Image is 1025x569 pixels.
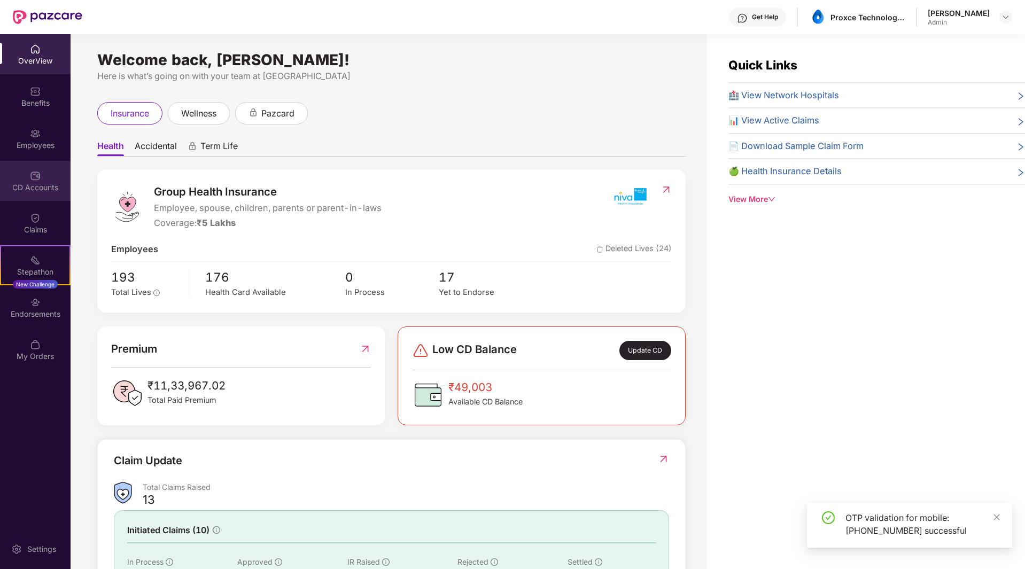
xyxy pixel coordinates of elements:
[154,216,382,230] div: Coverage:
[347,557,380,566] span: IR Raised
[275,558,282,566] span: info-circle
[30,255,41,266] img: svg+xml;base64,PHN2ZyB4bWxucz0iaHR0cDovL3d3dy53My5vcmcvMjAwMC9zdmciIHdpZHRoPSIyMSIgaGVpZ2h0PSIyMC...
[261,107,294,120] span: pazcard
[432,341,517,360] span: Low CD Balance
[1016,167,1025,178] span: right
[596,243,672,256] span: Deleted Lives (24)
[596,246,603,253] img: deleteIcon
[928,8,990,18] div: [PERSON_NAME]
[658,454,669,464] img: RedirectIcon
[114,482,132,504] img: ClaimsSummaryIcon
[154,201,382,215] span: Employee, spouse, children, parents or parent-in-laws
[1016,142,1025,153] span: right
[181,107,216,120] span: wellness
[810,10,826,25] img: asset%201.png
[111,268,181,287] span: 193
[111,340,157,357] span: Premium
[30,128,41,139] img: svg+xml;base64,PHN2ZyBpZD0iRW1wbG95ZWVzIiB4bWxucz0iaHR0cDovL3d3dy53My5vcmcvMjAwMC9zdmciIHdpZHRoPS...
[448,379,523,396] span: ₹49,003
[147,377,226,394] span: ₹11,33,967.02
[143,482,669,492] div: Total Claims Raised
[439,268,532,287] span: 17
[114,453,182,469] div: Claim Update
[30,170,41,181] img: svg+xml;base64,PHN2ZyBpZD0iQ0RfQWNjb3VudHMiIGRhdGEtbmFtZT0iQ0QgQWNjb3VudHMiIHhtbG5zPSJodHRwOi8vd3...
[237,557,273,566] span: Approved
[457,557,488,566] span: Rejected
[768,196,775,203] span: down
[928,18,990,27] div: Admin
[412,379,444,411] img: CDBalanceIcon
[752,13,778,21] div: Get Help
[30,213,41,223] img: svg+xml;base64,PHN2ZyBpZD0iQ2xhaW0iIHhtbG5zPSJodHRwOi8vd3d3LnczLm9yZy8yMDAwL3N2ZyIgd2lkdGg9IjIwIi...
[595,558,602,566] span: info-circle
[97,141,124,156] span: Health
[439,286,532,299] div: Yet to Endorse
[1016,116,1025,128] span: right
[728,139,864,153] span: 📄 Download Sample Claim Form
[135,141,177,156] span: Accidental
[127,557,164,566] span: In Process
[249,108,258,118] div: animation
[111,287,151,297] span: Total Lives
[412,342,429,359] img: svg+xml;base64,PHN2ZyBpZD0iRGFuZ2VyLTMyeDMyIiB4bWxucz0iaHR0cDovL3d3dy53My5vcmcvMjAwMC9zdmciIHdpZH...
[13,10,82,24] img: New Pazcare Logo
[200,141,238,156] span: Term Life
[345,268,439,287] span: 0
[97,69,686,83] div: Here is what’s going on with your team at [GEOGRAPHIC_DATA]
[30,44,41,54] img: svg+xml;base64,PHN2ZyBpZD0iSG9tZSIgeG1sbnM9Imh0dHA6Ly93d3cudzMub3JnLzIwMDAvc3ZnIiB3aWR0aD0iMjAiIG...
[993,513,1000,521] span: close
[845,511,999,537] div: OTP validation for mobile: [PHONE_NUMBER] successful
[728,193,1025,205] div: View More
[13,280,58,289] div: New Challenge
[728,165,842,178] span: 🍏 Health Insurance Details
[127,524,209,537] span: Initiated Claims (10)
[661,184,672,195] img: RedirectIcon
[822,511,835,524] span: check-circle
[619,341,671,360] div: Update CD
[24,544,59,555] div: Settings
[143,492,155,507] div: 13
[153,290,160,296] span: info-circle
[1016,91,1025,103] span: right
[1,267,69,277] div: Stepathon
[188,142,197,151] div: animation
[111,191,143,223] img: logo
[30,86,41,97] img: svg+xml;base64,PHN2ZyBpZD0iQmVuZWZpdHMiIHhtbG5zPSJodHRwOi8vd3d3LnczLm9yZy8yMDAwL3N2ZyIgd2lkdGg9Ij...
[111,377,143,409] img: PaidPremiumIcon
[491,558,498,566] span: info-circle
[111,107,149,120] span: insurance
[213,526,220,534] span: info-circle
[11,544,22,555] img: svg+xml;base64,PHN2ZyBpZD0iU2V0dGluZy0yMHgyMCIgeG1sbnM9Imh0dHA6Ly93d3cudzMub3JnLzIwMDAvc3ZnIiB3aW...
[97,56,686,64] div: Welcome back, [PERSON_NAME]!
[166,558,173,566] span: info-circle
[205,286,345,299] div: Health Card Available
[737,13,748,24] img: svg+xml;base64,PHN2ZyBpZD0iSGVscC0zMngzMiIgeG1sbnM9Imh0dHA6Ly93d3cudzMub3JnLzIwMDAvc3ZnIiB3aWR0aD...
[728,89,839,103] span: 🏥 View Network Hospitals
[345,286,439,299] div: In Process
[568,557,593,566] span: Settled
[147,394,226,406] span: Total Paid Premium
[382,558,390,566] span: info-circle
[1001,13,1010,21] img: svg+xml;base64,PHN2ZyBpZD0iRHJvcGRvd24tMzJ4MzIiIHhtbG5zPSJodHRwOi8vd3d3LnczLm9yZy8yMDAwL3N2ZyIgd2...
[30,297,41,308] img: svg+xml;base64,PHN2ZyBpZD0iRW5kb3JzZW1lbnRzIiB4bWxucz0iaHR0cDovL3d3dy53My5vcmcvMjAwMC9zdmciIHdpZH...
[360,340,371,357] img: RedirectIcon
[830,12,905,22] div: Proxce Technologies
[610,183,650,210] img: insurerIcon
[111,243,158,256] span: Employees
[154,183,382,200] span: Group Health Insurance
[728,114,819,128] span: 📊 View Active Claims
[30,339,41,350] img: svg+xml;base64,PHN2ZyBpZD0iTXlfT3JkZXJzIiBkYXRhLW5hbWU9Ik15IE9yZGVycyIgeG1sbnM9Imh0dHA6Ly93d3cudz...
[197,217,236,228] span: ₹5 Lakhs
[205,268,345,287] span: 176
[448,396,523,408] span: Available CD Balance
[728,58,797,72] span: Quick Links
